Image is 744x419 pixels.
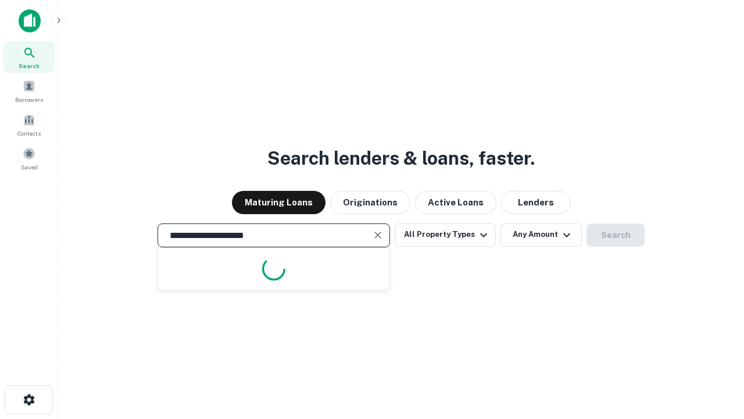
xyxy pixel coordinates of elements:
[15,95,43,104] span: Borrowers
[19,9,41,33] img: capitalize-icon.png
[415,191,496,214] button: Active Loans
[501,191,571,214] button: Lenders
[3,41,55,73] a: Search
[500,223,582,247] button: Any Amount
[17,129,41,138] span: Contacts
[686,326,744,382] iframe: Chat Widget
[3,109,55,140] a: Contacts
[330,191,410,214] button: Originations
[395,223,496,247] button: All Property Types
[232,191,325,214] button: Maturing Loans
[19,61,40,70] span: Search
[3,75,55,106] a: Borrowers
[21,162,38,172] span: Saved
[370,227,386,243] button: Clear
[3,143,55,174] a: Saved
[267,144,535,172] h3: Search lenders & loans, faster.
